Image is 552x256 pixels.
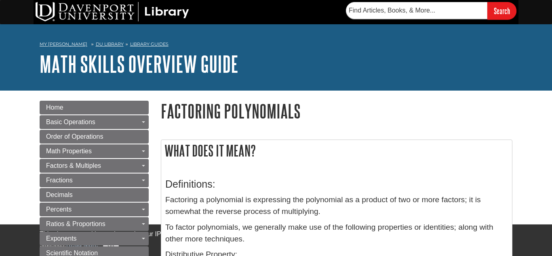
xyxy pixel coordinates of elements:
[40,232,149,245] a: Exponents
[46,148,92,154] span: Math Properties
[40,39,512,52] nav: breadcrumb
[46,191,73,198] span: Decimals
[46,133,103,140] span: Order of Operations
[46,118,95,125] span: Basic Operations
[46,177,73,184] span: Fractions
[40,41,87,48] a: My [PERSON_NAME]
[40,144,149,158] a: Math Properties
[40,188,149,202] a: Decimals
[40,159,149,173] a: Factors & Multiples
[165,178,508,190] h3: Definitions:
[46,235,77,242] span: Exponents
[346,2,516,19] form: Searches DU Library's articles, books, and more
[40,51,238,76] a: Math Skills Overview Guide
[161,140,512,161] h2: What does it mean?
[161,101,512,121] h1: Factoring Polynomials
[46,104,63,111] span: Home
[40,203,149,216] a: Percents
[36,2,189,21] img: DU Library
[40,115,149,129] a: Basic Operations
[165,194,508,218] p: Factoring a polynomial is expressing the polynomial as a product of two or more factors; it is so...
[46,206,72,213] span: Percents
[46,220,105,227] span: Ratios & Proportions
[487,2,516,19] input: Search
[40,173,149,187] a: Fractions
[96,41,124,47] a: DU Library
[165,222,508,245] p: To factor polynomials, we generally make use of the following properties or identities; along wit...
[40,217,149,231] a: Ratios & Proportions
[40,101,149,114] a: Home
[346,2,487,19] input: Find Articles, Books, & More...
[130,41,169,47] a: Library Guides
[46,162,101,169] span: Factors & Multiples
[40,130,149,144] a: Order of Operations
